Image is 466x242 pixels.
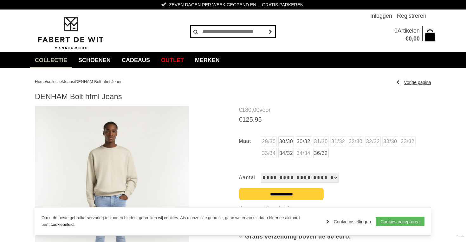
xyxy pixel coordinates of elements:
a: collectie [30,52,72,68]
a: 36/32 [313,148,329,158]
span: Artikelen [398,28,420,34]
span: € [239,116,242,123]
p: Om u de beste gebruikerservaring te kunnen bieden, gebruiken wij cookies. Als u onze site gebruik... [42,215,320,228]
ul: Maat [239,136,431,160]
h1: DENHAM Bolt hfml Jeans [35,92,431,101]
a: Schoenen [74,52,115,68]
span: € [239,107,242,113]
a: Outlet [156,52,189,68]
label: Aantal [239,173,261,183]
span: voor [239,106,431,114]
a: 34/32 [278,148,294,158]
a: cookiebeleid [51,222,74,227]
span: 00 [253,107,259,113]
img: Fabert de Wit [35,16,106,50]
a: Divide [456,232,464,240]
a: Inloggen [370,10,392,22]
div: Gratis verzending boven de 50 euro. [245,232,431,241]
a: Vorige pagina [396,78,431,87]
a: Home [35,79,46,84]
span: , [412,35,413,42]
a: 30/32 [296,136,311,146]
span: 0 [409,35,412,42]
span: / [74,79,75,84]
a: Cookie instellingen [326,217,371,226]
a: Jeans [63,79,74,84]
a: Vraag over dit product? [239,203,289,213]
a: 30/30 [278,136,294,146]
span: , [253,116,255,123]
span: / [46,79,47,84]
a: Merken [190,52,224,68]
span: € [405,35,409,42]
span: 00 [413,35,420,42]
span: 95 [255,116,262,123]
span: , [251,107,253,113]
span: / [62,79,63,84]
a: collectie [47,79,62,84]
a: DENHAM Bolt hfml Jeans [75,79,122,84]
a: Cadeaus [117,52,155,68]
a: Cookies accepteren [376,217,424,226]
a: Registreren [397,10,426,22]
span: 125 [242,116,253,123]
span: 180 [242,107,251,113]
span: 0 [394,28,398,34]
